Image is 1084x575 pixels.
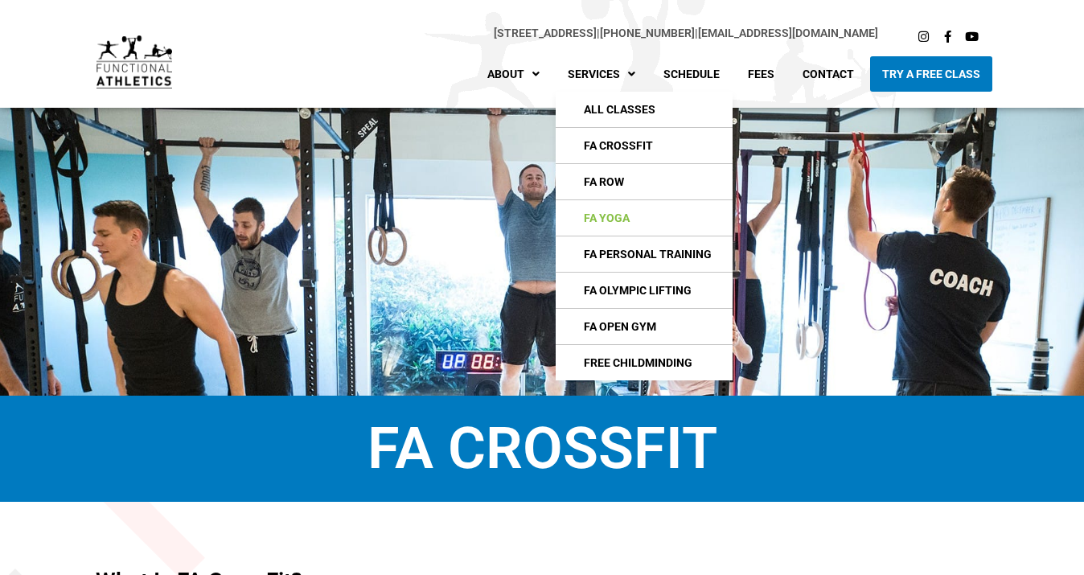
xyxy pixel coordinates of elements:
[651,56,732,92] a: Schedule
[556,309,733,344] a: FA Open Gym
[556,56,647,92] a: Services
[475,56,552,92] a: About
[736,56,786,92] a: Fees
[556,345,733,380] a: Free Childminding
[556,164,733,199] a: FA Row
[494,27,597,39] a: [STREET_ADDRESS]
[790,56,866,92] a: Contact
[556,236,733,272] a: FA Personal Training
[698,27,878,39] a: [EMAIL_ADDRESS][DOMAIN_NAME]
[556,273,733,308] a: FA Olympic Lifting
[204,24,877,43] p: |
[494,27,600,39] span: |
[556,128,733,163] a: FA CrossFIt
[556,92,733,127] a: All Classes
[600,27,695,39] a: [PHONE_NUMBER]
[24,420,1060,478] h1: FA CrossFit
[556,200,733,236] a: FA Yoga
[96,35,172,88] img: default-logo
[870,56,992,92] a: Try A Free Class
